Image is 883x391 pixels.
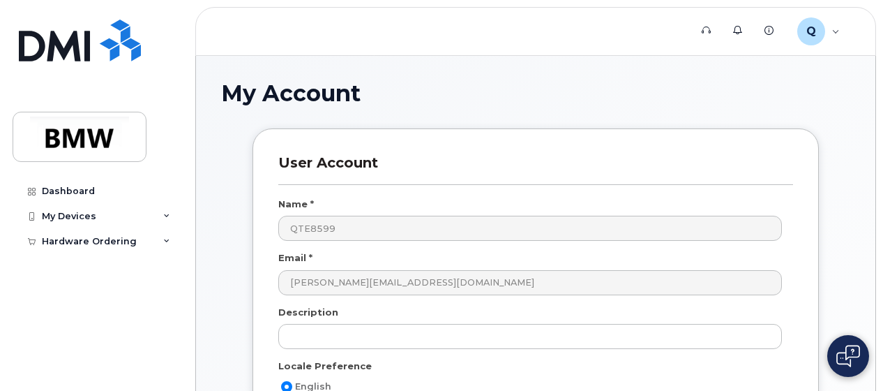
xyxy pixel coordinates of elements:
label: Email * [278,251,312,265]
label: Name * [278,198,314,211]
label: Description [278,306,338,319]
img: Open chat [836,345,860,367]
h3: User Account [278,154,793,184]
h1: My Account [221,81,850,105]
label: Locale Preference [278,360,372,373]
